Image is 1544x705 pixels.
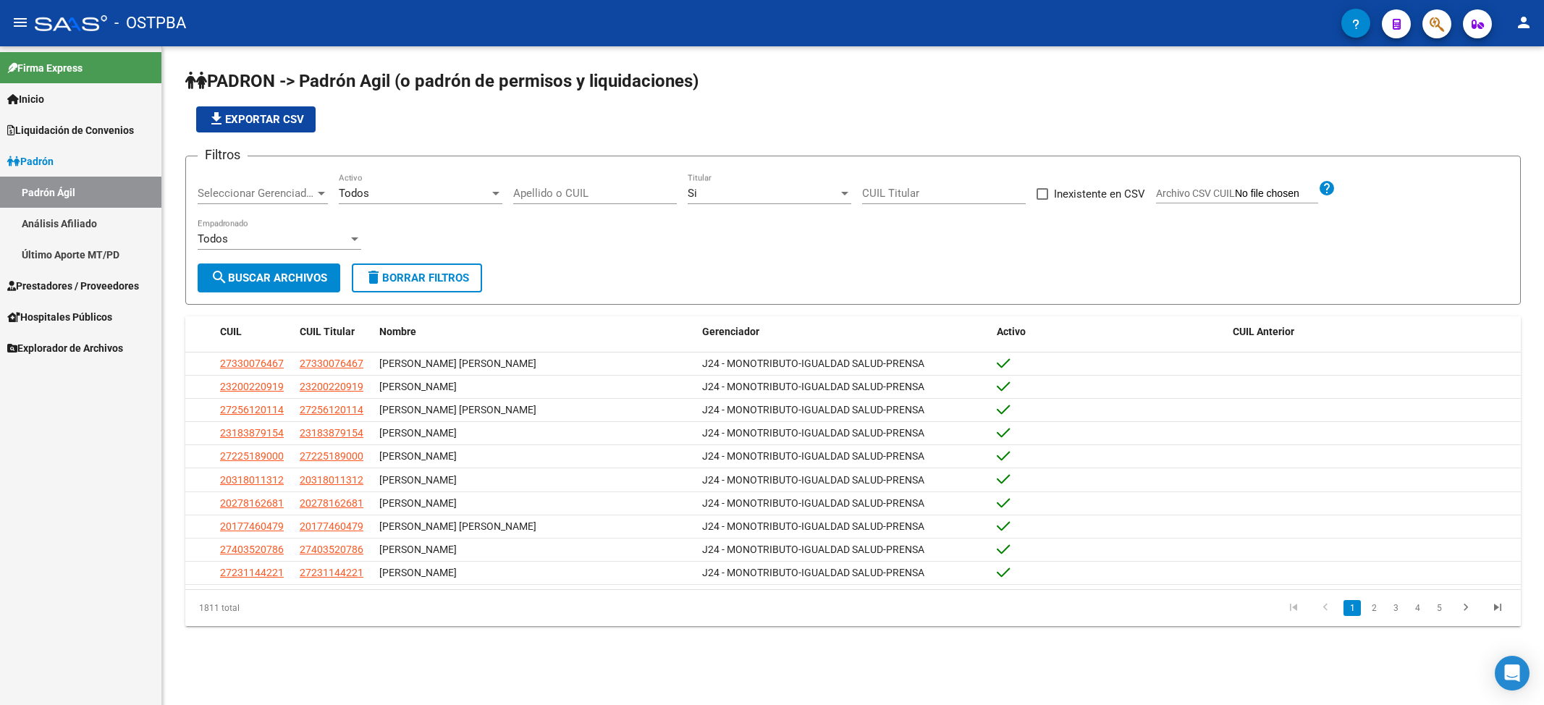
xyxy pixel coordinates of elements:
span: 20278162681 [220,497,284,509]
datatable-header-cell: CUIL Anterior [1227,316,1521,347]
span: 27403520786 [300,544,363,555]
span: Gerenciador [702,326,759,337]
span: 27231144221 [300,567,363,578]
span: [PERSON_NAME] [379,450,457,462]
a: 1 [1343,600,1361,616]
span: CUIL Titular [300,326,355,337]
button: Buscar Archivos [198,263,340,292]
span: 23200220919 [220,381,284,392]
span: J24 - MONOTRIBUTO-IGUALDAD SALUD-PRENSA [702,381,924,392]
span: [PERSON_NAME] [PERSON_NAME] [379,404,536,415]
span: 20278162681 [300,497,363,509]
span: Todos [339,187,369,200]
datatable-header-cell: CUIL Titular [294,316,374,347]
span: 27256120114 [300,404,363,415]
button: Exportar CSV [196,106,316,132]
li: page 3 [1385,596,1406,620]
mat-icon: help [1318,180,1336,197]
span: 27225189000 [220,450,284,462]
span: Inexistente en CSV [1054,185,1145,203]
span: CUIL Anterior [1233,326,1294,337]
span: Inicio [7,91,44,107]
span: 27256120114 [220,404,284,415]
span: Padrón [7,153,54,169]
a: 4 [1409,600,1426,616]
span: 20318011312 [220,474,284,486]
span: Seleccionar Gerenciador [198,187,315,200]
span: PADRON -> Padrón Agil (o padrón de permisos y liquidaciones) [185,71,699,91]
span: [PERSON_NAME] [379,497,457,509]
mat-icon: person [1515,14,1532,31]
span: Exportar CSV [208,113,304,126]
mat-icon: delete [365,269,382,286]
span: 23200220919 [300,381,363,392]
span: J24 - MONOTRIBUTO-IGUALDAD SALUD-PRENSA [702,544,924,555]
span: Archivo CSV CUIL [1156,187,1235,199]
button: Borrar Filtros [352,263,482,292]
a: 5 [1430,600,1448,616]
a: 3 [1387,600,1404,616]
span: Activo [997,326,1026,337]
span: [PERSON_NAME] [379,474,457,486]
span: [PERSON_NAME] [379,427,457,439]
h3: Filtros [198,145,248,165]
span: 27231144221 [220,567,284,578]
a: go to next page [1452,600,1480,616]
span: [PERSON_NAME] [379,381,457,392]
li: page 1 [1341,596,1363,620]
span: Borrar Filtros [365,271,469,284]
span: J24 - MONOTRIBUTO-IGUALDAD SALUD-PRENSA [702,497,924,509]
span: J24 - MONOTRIBUTO-IGUALDAD SALUD-PRENSA [702,427,924,439]
span: 27330076467 [220,358,284,369]
span: 27403520786 [220,544,284,555]
span: [PERSON_NAME] [379,544,457,555]
datatable-header-cell: Gerenciador [696,316,990,347]
span: J24 - MONOTRIBUTO-IGUALDAD SALUD-PRENSA [702,520,924,532]
span: J24 - MONOTRIBUTO-IGUALDAD SALUD-PRENSA [702,358,924,369]
span: 23183879154 [300,427,363,439]
a: go to previous page [1312,600,1339,616]
span: CUIL [220,326,242,337]
li: page 2 [1363,596,1385,620]
span: [PERSON_NAME] [PERSON_NAME] [379,358,536,369]
input: Archivo CSV CUIL [1235,187,1318,200]
span: 20318011312 [300,474,363,486]
span: 20177460479 [300,520,363,532]
span: Buscar Archivos [211,271,327,284]
span: 20177460479 [220,520,284,532]
span: [PERSON_NAME] [PERSON_NAME] [379,520,536,532]
datatable-header-cell: Activo [991,316,1227,347]
span: J24 - MONOTRIBUTO-IGUALDAD SALUD-PRENSA [702,404,924,415]
div: Open Intercom Messenger [1495,656,1530,691]
span: - OSTPBA [114,7,186,39]
span: [PERSON_NAME] [379,567,457,578]
mat-icon: file_download [208,110,225,127]
datatable-header-cell: CUIL [214,316,294,347]
span: Firma Express [7,60,83,76]
span: Prestadores / Proveedores [7,278,139,294]
span: 27225189000 [300,450,363,462]
datatable-header-cell: Nombre [374,316,696,347]
span: Hospitales Públicos [7,309,112,325]
a: go to last page [1484,600,1511,616]
li: page 5 [1428,596,1450,620]
span: Explorador de Archivos [7,340,123,356]
span: J24 - MONOTRIBUTO-IGUALDAD SALUD-PRENSA [702,474,924,486]
span: 27330076467 [300,358,363,369]
div: 1811 total [185,590,450,626]
a: 2 [1365,600,1383,616]
span: J24 - MONOTRIBUTO-IGUALDAD SALUD-PRENSA [702,450,924,462]
span: Si [688,187,697,200]
a: go to first page [1280,600,1307,616]
mat-icon: search [211,269,228,286]
span: Nombre [379,326,416,337]
span: 23183879154 [220,427,284,439]
span: Todos [198,232,228,245]
span: J24 - MONOTRIBUTO-IGUALDAD SALUD-PRENSA [702,567,924,578]
span: Liquidación de Convenios [7,122,134,138]
li: page 4 [1406,596,1428,620]
mat-icon: menu [12,14,29,31]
